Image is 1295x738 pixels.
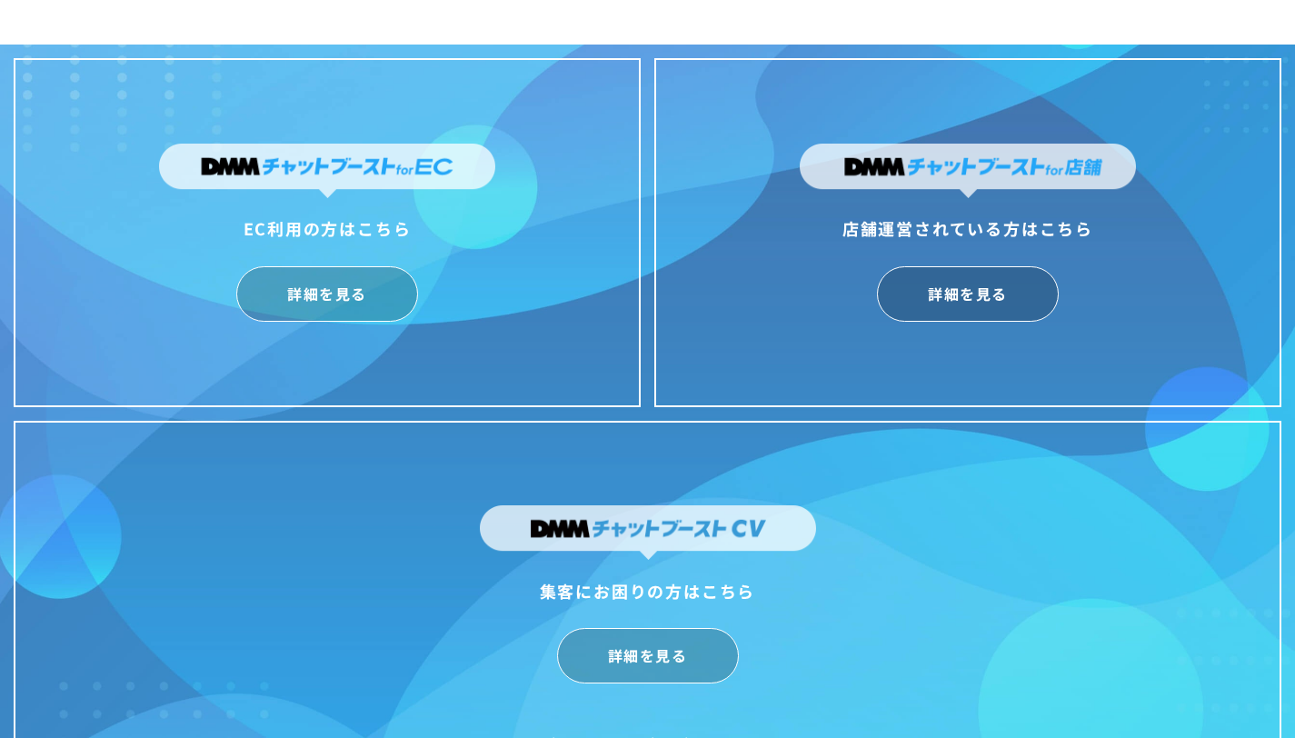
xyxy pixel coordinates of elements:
[877,266,1059,322] a: 詳細を見る
[236,266,418,322] a: 詳細を見る
[800,214,1136,243] div: 店舗運営されている方はこちら
[800,144,1136,198] img: DMMチャットブーストfor店舗
[159,144,495,198] img: DMMチャットブーストforEC
[159,214,495,243] div: EC利用の方はこちら
[557,628,739,683] a: 詳細を見る
[480,505,816,560] img: DMMチャットブーストCV
[480,576,816,605] div: 集客にお困りの方はこちら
